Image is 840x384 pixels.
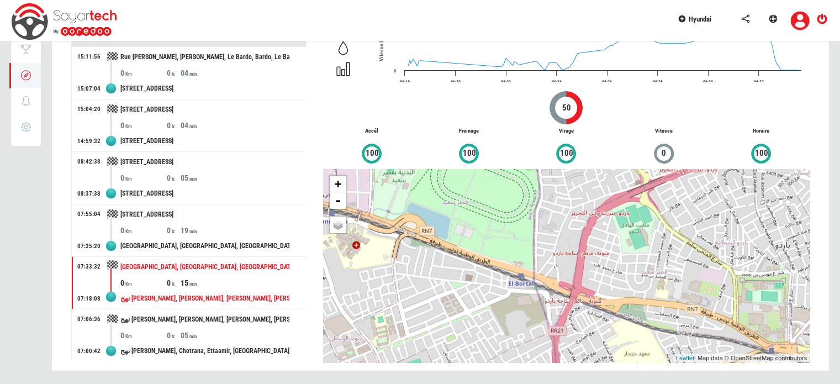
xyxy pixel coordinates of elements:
span: 100 [365,147,379,160]
div: 07:55:04 [77,210,101,219]
div: [STREET_ADDRESS] [120,131,289,151]
span: 100 [754,147,769,160]
div: 0 [167,330,181,341]
div: 07:06:36 [77,315,101,324]
span: 100 [462,147,477,160]
p: Vitesse [615,127,712,135]
div: 05 [181,330,227,341]
span: Vitesse Km/h [378,31,384,61]
div: 0 [120,330,167,341]
span: Hyundai [689,15,711,23]
span: 50 [562,102,572,114]
div: 08:42:38 [77,157,101,166]
a: Zoom in [330,176,346,192]
div: نهج [PERSON_NAME], [PERSON_NAME], [PERSON_NAME], [PERSON_NAME], 2035, [GEOGRAPHIC_DATA] [120,309,289,330]
div: 0 [167,225,181,236]
p: Accél [323,127,420,135]
text: 06:30 [703,80,713,85]
div: 0 [120,67,167,78]
div: 04 [181,120,227,131]
text: 06:18 [400,80,410,85]
div: 0 [120,225,167,236]
div: [GEOGRAPHIC_DATA], [GEOGRAPHIC_DATA], [GEOGRAPHIC_DATA], [GEOGRAPHIC_DATA], [GEOGRAPHIC_DATA], 20... [120,257,289,277]
div: 0 [167,67,181,78]
text: 06:24 [552,80,562,85]
div: 07:33:32 [77,262,101,271]
text: 06:20 [451,80,461,85]
div: [STREET_ADDRESS] [120,204,289,225]
span: 100 [559,147,574,160]
a: Zoom out [330,192,346,209]
div: 0 [120,172,167,183]
span: 0 [661,147,667,160]
div: 0 [120,277,167,288]
div: [STREET_ADDRESS] [120,78,289,99]
div: [STREET_ADDRESS] [120,99,289,120]
p: Virage [517,127,615,135]
div: 14:59:32 [77,137,101,146]
text: 06:22 [501,80,511,85]
div: [GEOGRAPHIC_DATA], [GEOGRAPHIC_DATA], [GEOGRAPHIC_DATA], [GEOGRAPHIC_DATA], [GEOGRAPHIC_DATA], 20... [120,236,289,256]
text: 0 [394,69,396,73]
div: 07:35:20 [77,242,101,251]
div: 08:37:38 [77,190,101,198]
div: 19 [181,225,227,236]
div: 07:00:42 [77,347,101,356]
div: Rue [PERSON_NAME], [PERSON_NAME], Le Bardo, Bardo, Le Bardo, [GEOGRAPHIC_DATA], 2000, [GEOGRAPHIC... [120,47,289,67]
p: Horaire [712,127,810,135]
div: 0 [167,120,181,131]
a: Layers [330,217,346,233]
text: 06:28 [653,80,663,85]
div: 15:11:56 [77,52,101,61]
div: نهج [PERSON_NAME], [PERSON_NAME], [PERSON_NAME], [PERSON_NAME], 2035, [GEOGRAPHIC_DATA] [120,288,289,309]
text: 06:32 [754,80,764,85]
div: [STREET_ADDRESS] [120,152,289,172]
a: Leaflet [676,355,694,361]
div: 0 [120,120,167,131]
text: 06:26 [602,80,612,85]
div: 15:04:20 [77,105,101,114]
div: 0 [167,172,181,183]
div: 04 [181,67,227,78]
div: [STREET_ADDRESS] [120,183,289,204]
div: 05 [181,172,227,183]
div: 0 [167,277,181,288]
div: 07:18:08 [77,294,101,303]
p: Freinage [420,127,517,135]
div: | Map data © OpenStreetMap contributors [673,354,810,363]
div: 15:07:04 [77,85,101,93]
div: نهج [PERSON_NAME], Chotrana, Ettaamir, [GEOGRAPHIC_DATA], Ariana, 2073, [GEOGRAPHIC_DATA] [120,341,289,361]
div: 15 [181,277,227,288]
